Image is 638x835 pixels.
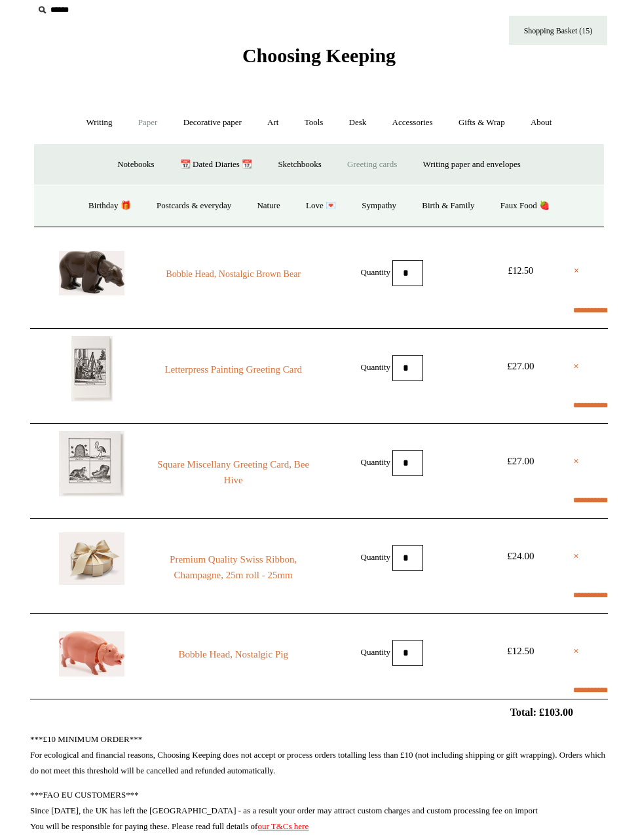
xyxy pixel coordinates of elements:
a: Square Miscellany Greeting Card, Bee Hive [147,456,319,488]
a: Writing paper and envelopes [411,147,533,182]
a: our T&Cs here [257,821,309,831]
a: 📆 Dated Diaries 📆 [168,147,264,182]
a: × [573,643,579,659]
div: £12.50 [491,263,550,279]
label: Quantity [361,456,391,466]
a: Gifts & Wrap [447,105,517,140]
div: £24.00 [491,548,550,564]
a: Love 💌 [294,189,348,223]
span: Choosing Keeping [242,45,396,66]
img: Letterpress Painting Greeting Card [71,336,113,401]
a: Premium Quality Swiss Ribbon, Champagne, 25m roll - 25mm [147,551,319,583]
a: Decorative paper [172,105,253,140]
a: Desk [337,105,379,140]
a: × [573,453,579,469]
a: Letterpress Painting Greeting Card [147,362,319,377]
a: Postcards & everyday [145,189,243,223]
a: Choosing Keeping [242,55,396,64]
a: Birth & Family [410,189,486,223]
img: Bobble Head, Nostalgic Pig [59,631,124,677]
p: ***£10 MINIMUM ORDER*** For ecological and financial reasons, Choosing Keeping does not accept or... [30,732,608,779]
a: Tools [293,105,335,140]
a: Bobble Head, Nostalgic Brown Bear [147,267,319,282]
label: Quantity [361,362,391,371]
a: Notebooks [105,147,166,182]
a: Greeting cards [335,147,409,182]
a: Accessories [381,105,445,140]
a: Nature [245,189,291,223]
label: Quantity [361,551,391,561]
img: Square Miscellany Greeting Card, Bee Hive [59,431,124,496]
a: Art [255,105,290,140]
div: £27.00 [491,358,550,374]
a: Paper [126,105,170,140]
a: × [574,263,579,279]
label: Quantity [361,646,391,656]
a: Shopping Basket (15) [509,16,607,45]
div: £12.50 [491,643,550,659]
a: Faux Food 🍓 [489,189,561,223]
a: × [573,358,579,374]
div: £27.00 [491,453,550,469]
a: Sympathy [350,189,408,223]
a: Birthday 🎁 [77,189,143,223]
a: Bobble Head, Nostalgic Pig [147,646,319,662]
a: Sketchbooks [266,147,333,182]
a: × [573,548,579,564]
a: About [519,105,564,140]
img: Bobble Head, Nostalgic Brown Bear [59,251,124,295]
label: Quantity [361,267,391,276]
img: Premium Quality Swiss Ribbon, Champagne, 25m roll - 25mm [59,532,124,585]
a: Writing [75,105,124,140]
